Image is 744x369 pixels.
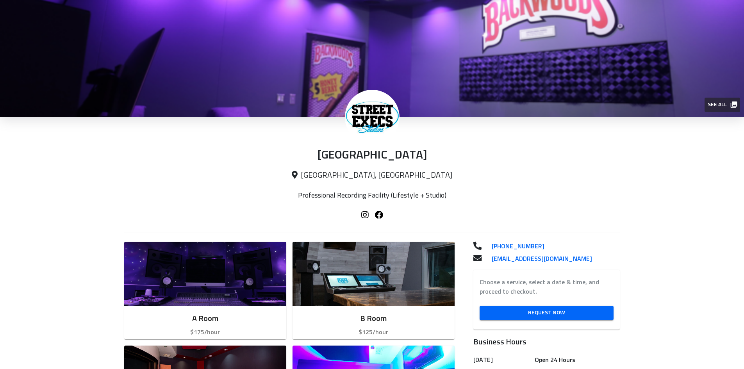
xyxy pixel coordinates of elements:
p: $175/hour [130,328,280,337]
span: Request Now [486,308,607,318]
span: See all [708,100,736,110]
h6: A Room [130,312,280,325]
p: Professional Recording Facility (Lifestyle + Studio) [248,191,496,200]
img: Room image [293,242,455,306]
button: See all [705,98,740,112]
a: [EMAIL_ADDRESS][DOMAIN_NAME] [485,254,620,264]
a: Request Now [480,306,614,320]
p: [GEOGRAPHIC_DATA] [124,148,620,163]
h6: Open 24 Hours [535,355,617,365]
a: [PHONE_NUMBER] [485,242,620,251]
label: Choose a service, select a date & time, and proceed to checkout. [480,278,614,296]
h6: [DATE] [473,355,531,365]
h6: B Room [299,312,448,325]
img: Street Exec Studios [345,90,400,144]
h6: Business Hours [473,336,620,348]
button: B Room$125/hour [293,242,455,339]
button: A Room$175/hour [124,242,286,339]
p: $125/hour [299,328,448,337]
p: [GEOGRAPHIC_DATA], [GEOGRAPHIC_DATA] [124,171,620,180]
img: Room image [124,242,286,306]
